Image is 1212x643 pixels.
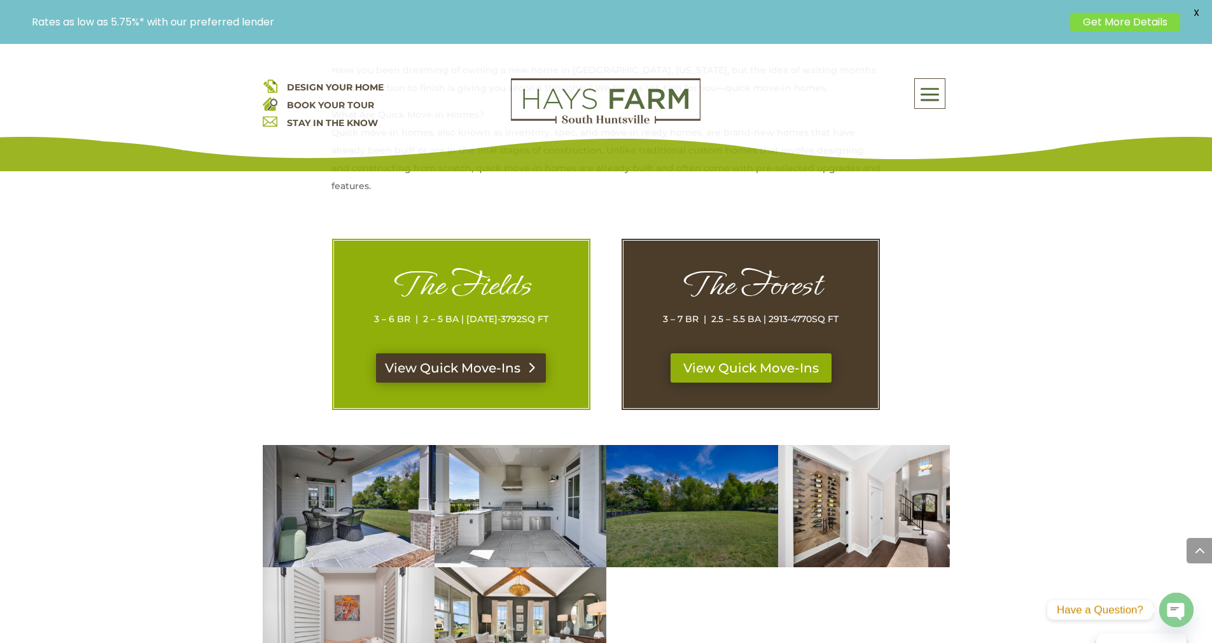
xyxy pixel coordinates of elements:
span: SQ FT [812,313,839,325]
a: hays farm homes huntsville development [511,115,700,127]
img: book your home tour [263,96,277,111]
a: BOOK YOUR TOUR [287,99,374,111]
a: View Quick Move-Ins [376,353,546,383]
img: 2106-Forest-Gate-9-400x284.jpg [435,445,606,567]
img: 2106-Forest-Gate-7-400x284.jpg [606,445,778,567]
img: design your home [263,78,277,93]
img: 2106-Forest-Gate-26-400x284.jpg [778,445,950,567]
img: Logo [511,78,700,124]
span: SQ FT [522,313,548,325]
h1: The Forest [649,266,853,310]
h1: The Fields [359,266,563,310]
p: 3 – 7 BR | 2.5 – 5.5 BA | 2913-4770 [649,310,853,328]
a: Get More Details [1070,13,1180,31]
span: X [1187,3,1206,22]
img: 2106-Forest-Gate-10-400x284.jpg [263,445,435,567]
a: DESIGN YOUR HOME [287,81,384,93]
a: STAY IN THE KNOW [287,117,378,129]
a: View Quick Move-Ins [671,353,832,383]
span: 3 – 6 BR | 2 – 5 BA | [DATE]-3792 [374,313,522,325]
p: Rates as low as 5.75%* with our preferred lender [32,16,1064,28]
